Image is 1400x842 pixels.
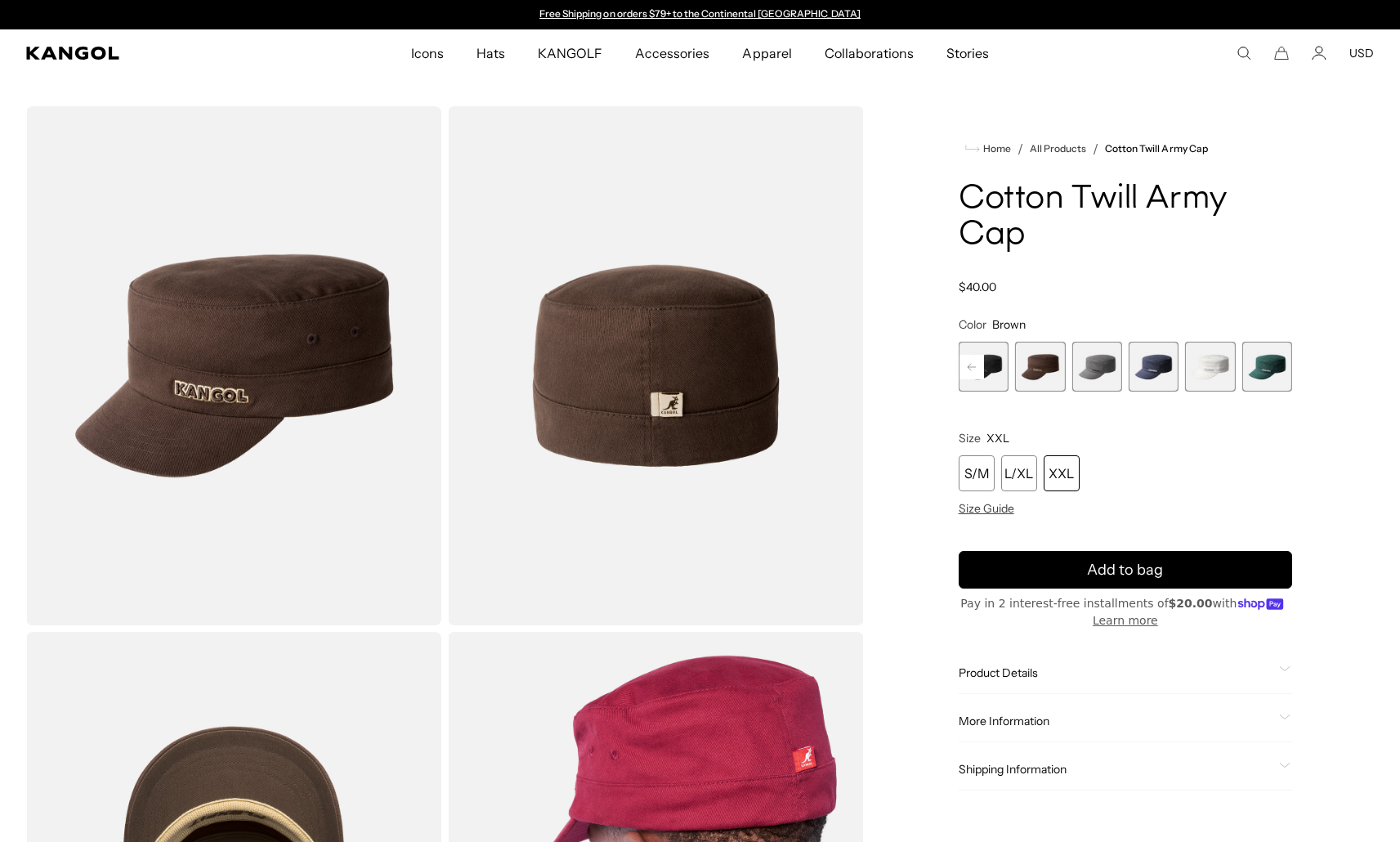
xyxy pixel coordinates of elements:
slideshow-component: Announcement bar [532,8,869,21]
h1: Cotton Twill Army Cap [959,181,1292,253]
a: Accessories [619,29,726,77]
div: Announcement [532,8,869,21]
label: Pine [1242,342,1292,392]
li: / [1011,139,1023,159]
summary: Search here [1237,46,1251,60]
a: All Products [1030,143,1086,155]
span: Collaborations [825,29,914,77]
div: 9 of 9 [1242,342,1292,392]
a: Account [1312,46,1326,60]
span: Size Guide [959,501,1014,516]
label: Navy [1129,342,1179,392]
div: 1 of 2 [532,8,869,21]
span: Color [959,317,986,332]
a: Hats [460,29,521,77]
label: Black [959,342,1009,392]
a: Cotton Twill Army Cap [1105,143,1208,155]
a: Home [965,141,1011,156]
span: KANGOLF [538,29,602,77]
button: Cart [1274,46,1289,60]
div: L/XL [1001,455,1037,491]
label: White [1185,342,1235,392]
label: Brown [1015,342,1065,392]
button: Add to bag [959,551,1292,589]
label: Grey [1071,342,1121,392]
span: Apparel [742,29,791,77]
span: Hats [476,29,505,77]
a: Free Shipping on orders $79+ to the Continental [GEOGRAPHIC_DATA] [539,7,861,20]
span: Add to bag [1087,559,1163,581]
div: 8 of 9 [1185,342,1235,392]
a: Apparel [726,29,807,77]
li: / [1086,139,1098,159]
div: 7 of 9 [1129,342,1179,392]
img: color-brown [26,106,441,625]
span: Accessories [635,29,709,77]
a: Stories [930,29,1005,77]
a: Icons [395,29,460,77]
div: 5 of 9 [1015,342,1065,392]
span: Icons [411,29,444,77]
nav: breadcrumbs [959,139,1292,159]
div: XXL [1044,455,1080,491]
div: 4 of 9 [959,342,1009,392]
span: Size [959,431,981,446]
span: Stories [946,29,989,77]
span: Product Details [959,665,1273,680]
span: More Information [959,714,1273,728]
span: $40.00 [959,280,996,294]
a: KANGOLF [521,29,619,77]
button: USD [1349,46,1374,60]
span: Home [980,143,1011,155]
div: 6 of 9 [1071,342,1121,392]
div: S/M [959,455,995,491]
a: Collaborations [808,29,930,77]
span: Shipping Information [959,762,1273,777]
a: Kangol [26,47,271,60]
span: XXL [986,431,1009,446]
img: color-brown [448,106,863,625]
span: Brown [992,317,1026,332]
